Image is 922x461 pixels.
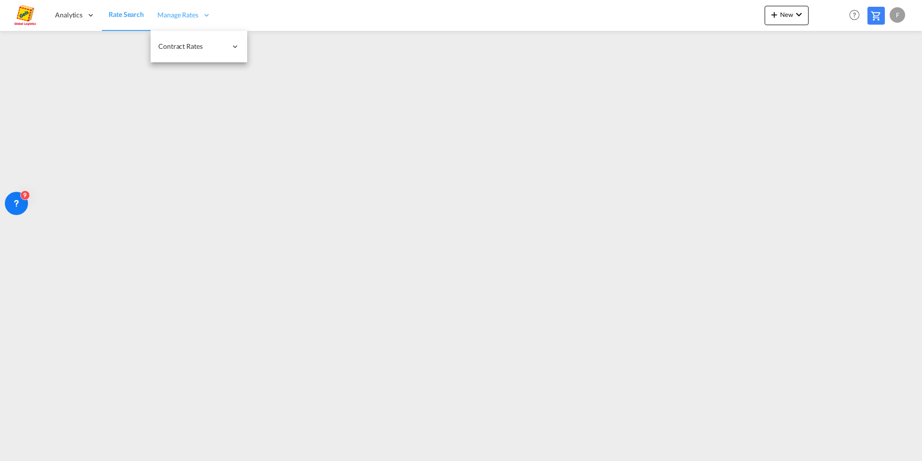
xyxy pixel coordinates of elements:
span: New [768,11,805,18]
div: Contract Rates [151,31,247,62]
span: Manage Rates [157,10,198,20]
md-icon: icon-plus 400-fg [768,9,780,20]
img: a2a4a140666c11eeab5485e577415959.png [14,4,36,26]
div: F [890,7,905,23]
span: Rate Search [109,10,144,18]
div: Help [846,7,867,24]
button: icon-plus 400-fgNewicon-chevron-down [765,6,809,25]
span: Help [846,7,863,23]
span: Analytics [55,10,83,20]
md-icon: icon-chevron-down [793,9,805,20]
span: Contract Rates [158,42,227,51]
